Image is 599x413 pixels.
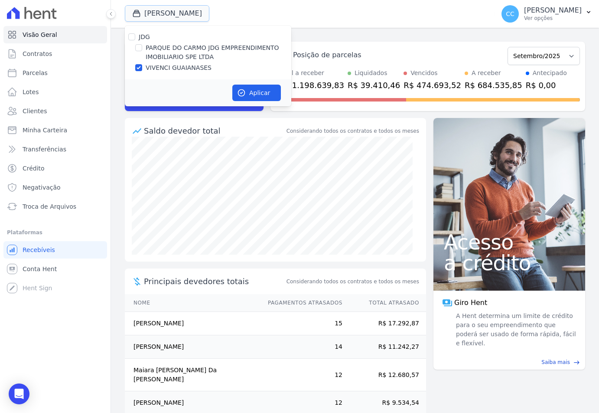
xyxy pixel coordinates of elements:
a: Clientes [3,102,107,120]
td: 14 [260,335,343,359]
td: Maiara [PERSON_NAME] Da [PERSON_NAME] [125,359,260,391]
td: 15 [260,312,343,335]
div: A receber [472,69,501,78]
span: Minha Carteira [23,126,67,134]
span: Visão Geral [23,30,57,39]
div: Saldo devedor total [144,125,285,137]
span: Acesso [444,232,575,252]
button: CC [PERSON_NAME] Ver opções [495,2,599,26]
a: Conta Hent [3,260,107,278]
a: Negativação [3,179,107,196]
th: Total Atrasado [343,294,426,312]
label: JDG [139,33,150,40]
div: R$ 474.693,52 [404,79,461,91]
span: Considerando todos os contratos e todos os meses [286,278,419,285]
span: Giro Hent [454,298,487,308]
div: R$ 39.410,46 [348,79,400,91]
span: Crédito [23,164,45,173]
td: 12 [260,359,343,391]
span: Parcelas [23,69,48,77]
div: Total a receber [279,69,344,78]
div: Considerando todos os contratos e todos os meses [286,127,419,135]
span: Saiba mais [541,358,570,366]
a: Recebíveis [3,241,107,259]
label: VIVENCI GUAIANASES [146,63,212,72]
span: east [573,359,580,366]
a: Parcelas [3,64,107,82]
div: Antecipado [533,69,567,78]
span: Principais devedores totais [144,275,285,287]
div: R$ 684.535,85 [465,79,522,91]
td: [PERSON_NAME] [125,312,260,335]
a: Contratos [3,45,107,62]
span: Troca de Arquivos [23,202,76,211]
div: R$ 0,00 [526,79,567,91]
span: CC [506,11,514,17]
span: Contratos [23,49,52,58]
span: Negativação [23,183,61,192]
span: A Hent determina um limite de crédito para o seu empreendimento que poderá ser usado de forma ráp... [454,311,576,348]
div: Posição de parcelas [293,50,361,60]
a: Crédito [3,160,107,177]
a: Transferências [3,141,107,158]
span: Transferências [23,145,66,154]
span: Clientes [23,107,47,115]
a: Saiba mais east [439,358,580,366]
p: Ver opções [524,15,582,22]
div: Liquidados [355,69,387,78]
button: [PERSON_NAME] [125,5,209,22]
td: R$ 17.292,87 [343,312,426,335]
div: Open Intercom Messenger [9,383,29,404]
button: Aplicar [232,85,281,101]
td: [PERSON_NAME] [125,335,260,359]
span: Conta Hent [23,265,57,273]
th: Nome [125,294,260,312]
a: Visão Geral [3,26,107,43]
div: Plataformas [7,227,104,238]
span: Recebíveis [23,246,55,254]
p: [PERSON_NAME] [524,6,582,15]
span: Lotes [23,88,39,96]
td: R$ 12.680,57 [343,359,426,391]
td: R$ 11.242,27 [343,335,426,359]
div: R$ 1.198.639,83 [279,79,344,91]
a: Troca de Arquivos [3,198,107,215]
span: a crédito [444,252,575,273]
div: Vencidos [410,69,437,78]
a: Minha Carteira [3,121,107,139]
label: PARQUE DO CARMO JDG EMPREENDIMENTO IMOBILIARIO SPE LTDA [146,43,291,62]
th: Pagamentos Atrasados [260,294,343,312]
a: Lotes [3,83,107,101]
